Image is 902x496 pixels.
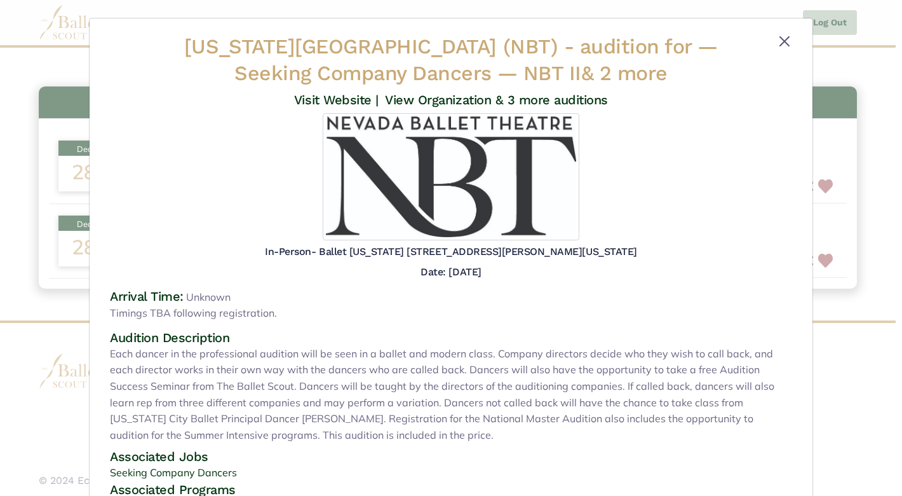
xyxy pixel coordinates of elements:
[110,305,792,322] span: Timings TBA following registration.
[294,92,379,107] a: Visit Website |
[421,266,481,278] h5: Date: [DATE]
[580,34,692,59] span: audition for
[497,61,668,85] span: — NBT II
[184,34,698,59] span: [US_STATE][GEOGRAPHIC_DATA] (NBT) -
[110,346,792,444] span: Each dancer in the professional audition will be seen in a ballet and modern class. Company direc...
[110,329,792,346] h4: Audition Description
[234,34,718,85] span: — Seeking Company Dancers
[186,291,231,303] span: Unknown
[100,448,802,465] h4: Associated Jobs
[581,61,668,85] a: & 2 more
[777,34,792,49] button: Close
[265,245,636,259] h5: - Ballet [US_STATE] [STREET_ADDRESS][PERSON_NAME][US_STATE]
[110,289,184,304] h4: Arrival Time:
[323,113,579,240] img: Logo
[100,465,802,481] a: Seeking Company Dancers
[385,92,608,107] a: View Organization & 3 more auditions
[265,245,311,258] span: In-Person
